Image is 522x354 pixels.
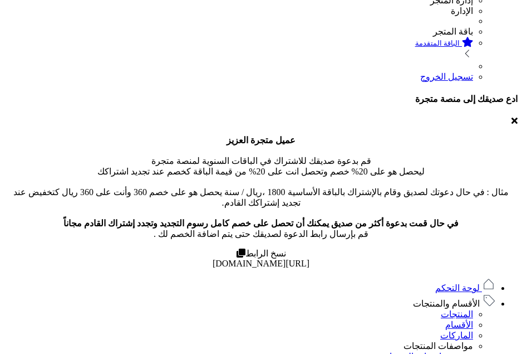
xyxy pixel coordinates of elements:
a: المنتجات [441,309,473,319]
a: تسجيل الخروج [420,72,473,81]
div: [URL][DOMAIN_NAME] [4,259,518,269]
span: الأقسام والمنتجات [413,299,480,308]
b: في حال قمت بدعوة أكثر من صديق يمكنك أن تحصل على خصم كامل رسوم التجديد وتجدد إشتراك القادم مجاناً [63,219,459,228]
a: مواصفات المنتجات [403,341,473,351]
li: الإدارة [4,6,473,16]
span: لوحة التحكم [435,283,480,293]
label: نسخ الرابط [237,249,286,258]
p: قم بدعوة صديقك للاشتراك في الباقات السنوية لمنصة متجرة ليحصل هو على 20% خصم وتحصل انت على 20% من ... [4,135,518,239]
li: باقة المتجر [4,26,473,37]
a: الأقسام [445,320,473,329]
small: الباقة المتقدمة [415,39,460,47]
a: الباقة المتقدمة [4,37,473,61]
a: الماركات [440,331,473,340]
b: عميل متجرة العزيز [226,135,296,145]
h4: ادع صديقك إلى منصة متجرة [4,94,518,104]
a: لوحة التحكم [435,283,495,293]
